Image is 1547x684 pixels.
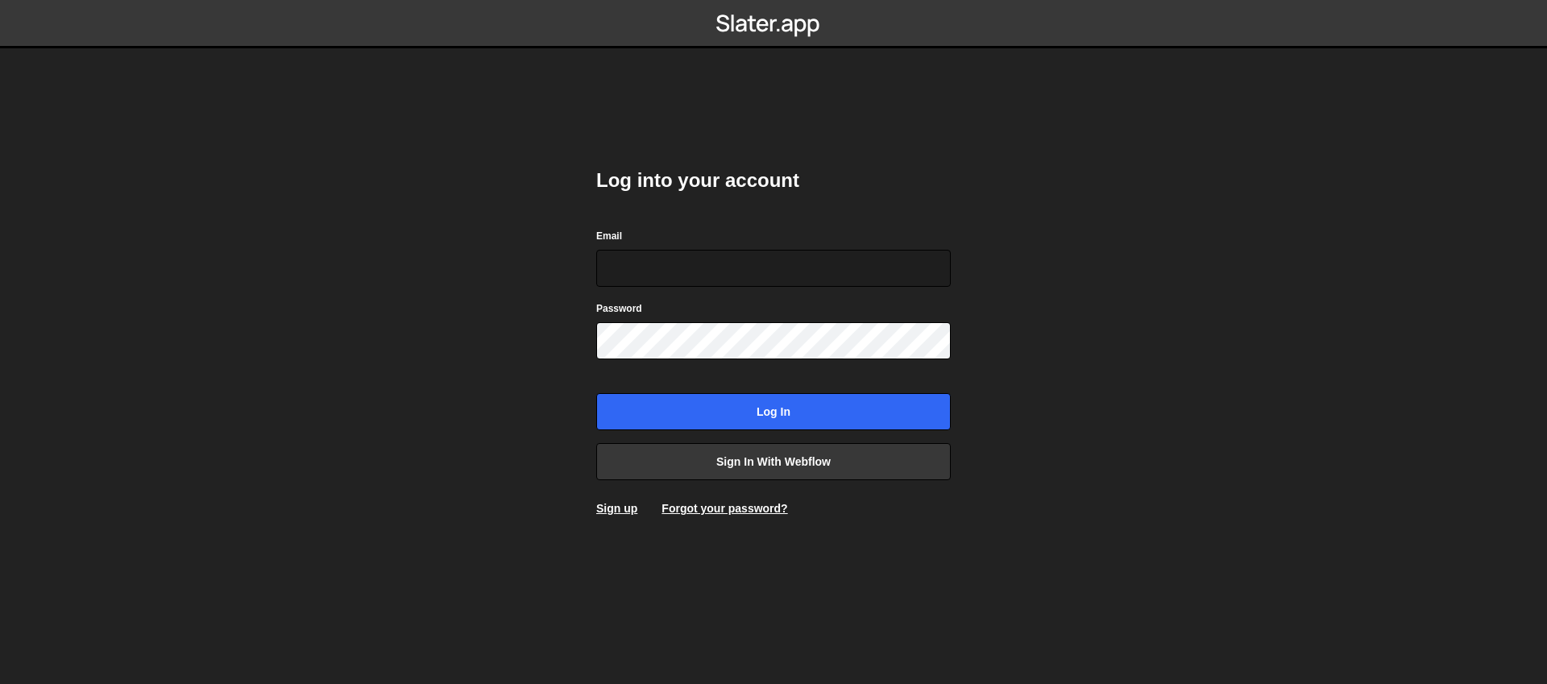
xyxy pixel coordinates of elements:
label: Password [596,301,642,317]
a: Sign in with Webflow [596,443,951,480]
a: Forgot your password? [662,502,787,515]
label: Email [596,228,622,244]
h2: Log into your account [596,168,951,193]
a: Sign up [596,502,637,515]
input: Log in [596,393,951,430]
